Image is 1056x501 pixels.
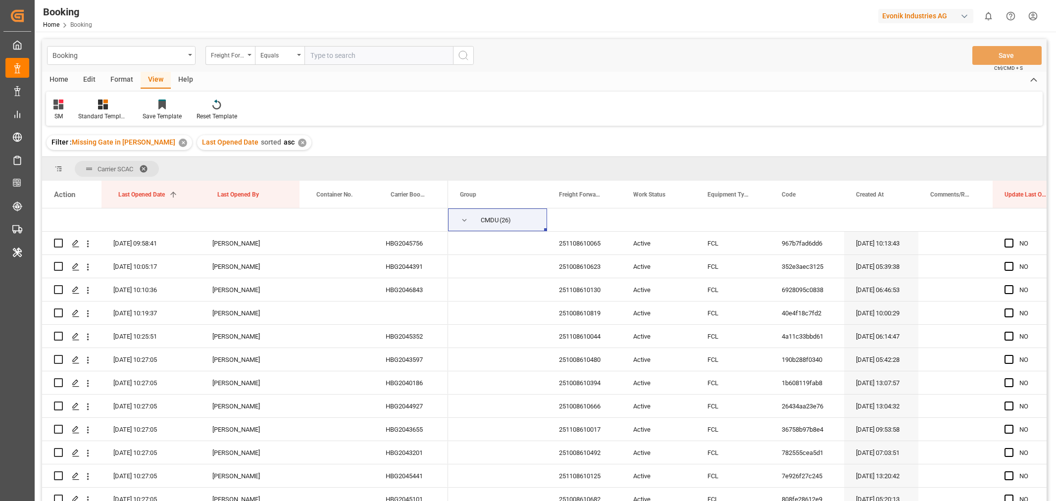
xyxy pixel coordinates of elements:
div: [PERSON_NAME] [201,418,300,441]
div: NO [1019,418,1055,441]
div: FCL [696,464,770,487]
div: NO [1019,302,1055,325]
div: 251108610125 [547,464,621,487]
div: NO [1019,395,1055,418]
div: Active [621,395,696,417]
div: [DATE] 10:27:05 [101,441,201,464]
div: 251108610065 [547,232,621,254]
div: 251008610666 [547,395,621,417]
div: Booking [52,49,185,61]
span: Container No. [316,191,352,198]
div: 251008610394 [547,371,621,394]
button: Help Center [1000,5,1022,27]
button: open menu [205,46,255,65]
div: Active [621,232,696,254]
div: Equals [260,49,294,60]
div: 251008610492 [547,441,621,464]
div: Save Template [143,112,182,121]
span: Carrier Booking No. [391,191,427,198]
div: FCL [696,255,770,278]
div: HBG2043597 [374,348,448,371]
div: Press SPACE to select this row. [42,208,448,232]
button: Save [972,46,1042,65]
div: HBG2045352 [374,325,448,348]
div: 352e3aec3125 [770,255,844,278]
span: Work Status [633,191,665,198]
button: open menu [47,46,196,65]
div: HBG2040186 [374,371,448,394]
div: [PERSON_NAME] [201,441,300,464]
div: Edit [76,72,103,89]
div: HBG2046843 [374,278,448,301]
span: Created At [856,191,884,198]
div: [DATE] 09:53:58 [844,418,918,441]
div: Press SPACE to select this row. [42,371,448,395]
div: ✕ [179,139,187,147]
div: [PERSON_NAME] [201,255,300,278]
div: [DATE] 10:27:05 [101,371,201,394]
div: View [141,72,171,89]
div: Press SPACE to select this row. [42,301,448,325]
div: [PERSON_NAME] [201,371,300,394]
span: Group [460,191,476,198]
div: 7e926f27c245 [770,464,844,487]
div: Freight Forwarder's Reference No. [211,49,245,60]
div: [PERSON_NAME] [201,464,300,487]
div: Standard Templates [78,112,128,121]
div: Active [621,348,696,371]
div: [DATE] 05:39:38 [844,255,918,278]
div: ✕ [298,139,306,147]
div: 251008610480 [547,348,621,371]
span: Carrier SCAC [98,165,133,173]
div: Action [54,190,75,199]
div: Press SPACE to select this row. [42,395,448,418]
div: Home [42,72,76,89]
div: SM [53,112,63,121]
div: [DATE] 10:13:43 [844,232,918,254]
div: 251108610044 [547,325,621,348]
div: Active [621,301,696,324]
div: 4a11c33bbd61 [770,325,844,348]
span: Ctrl/CMD + S [994,64,1023,72]
div: Press SPACE to select this row. [42,441,448,464]
span: Missing Gate in [PERSON_NAME] [72,138,175,146]
div: Press SPACE to select this row. [42,348,448,371]
span: asc [284,138,295,146]
div: Press SPACE to select this row. [42,325,448,348]
div: HBG2045441 [374,464,448,487]
div: Active [621,325,696,348]
div: NO [1019,442,1055,464]
div: [PERSON_NAME] [201,395,300,417]
div: Active [621,371,696,394]
span: Last Opened By [217,191,259,198]
div: [PERSON_NAME] [201,232,300,254]
div: [DATE] 05:42:28 [844,348,918,371]
div: FCL [696,395,770,417]
div: 967b7fad6dd6 [770,232,844,254]
div: Active [621,464,696,487]
div: [PERSON_NAME] [201,348,300,371]
div: 26434aa23e76 [770,395,844,417]
div: HBG2043201 [374,441,448,464]
div: [DATE] 09:58:41 [101,232,201,254]
span: Last Opened Date [202,138,258,146]
div: 1b608119fab8 [770,371,844,394]
div: NO [1019,255,1055,278]
div: [DATE] 10:27:05 [101,395,201,417]
input: Type to search [304,46,453,65]
div: [DATE] 10:10:36 [101,278,201,301]
div: 190b288f0340 [770,348,844,371]
div: FCL [696,325,770,348]
div: Reset Template [197,112,237,121]
div: NO [1019,325,1055,348]
div: Booking [43,4,92,19]
span: Update Last Opened By [1005,191,1046,198]
div: [DATE] 10:00:29 [844,301,918,324]
div: [PERSON_NAME] [201,278,300,301]
div: Active [621,278,696,301]
div: [PERSON_NAME] [201,301,300,324]
div: 251108610130 [547,278,621,301]
div: [DATE] 10:27:05 [101,348,201,371]
span: (26) [500,209,511,232]
div: HBG2044391 [374,255,448,278]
